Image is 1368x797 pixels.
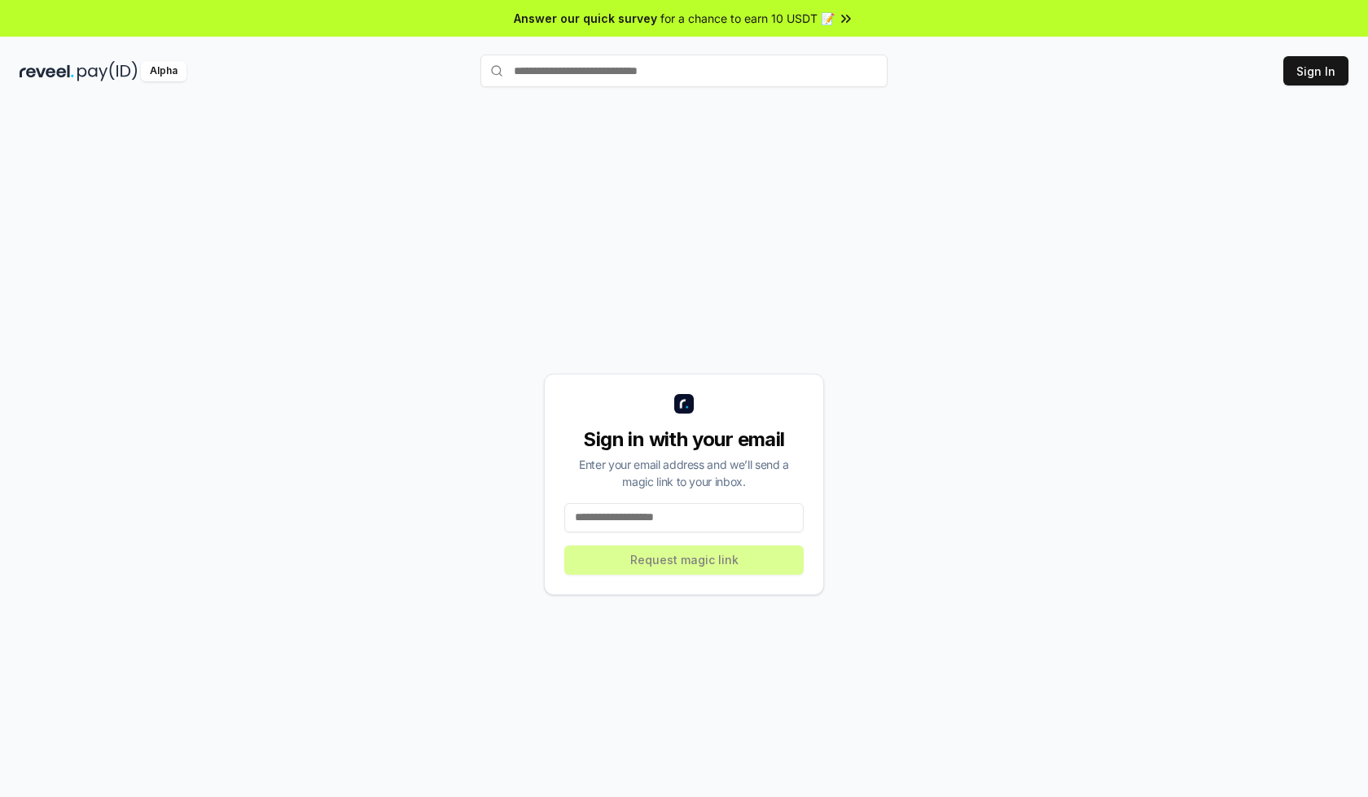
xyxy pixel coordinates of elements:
[20,61,74,81] img: reveel_dark
[564,456,804,490] div: Enter your email address and we’ll send a magic link to your inbox.
[564,427,804,453] div: Sign in with your email
[514,10,657,27] span: Answer our quick survey
[141,61,186,81] div: Alpha
[1283,56,1348,85] button: Sign In
[660,10,835,27] span: for a chance to earn 10 USDT 📝
[674,394,694,414] img: logo_small
[77,61,138,81] img: pay_id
